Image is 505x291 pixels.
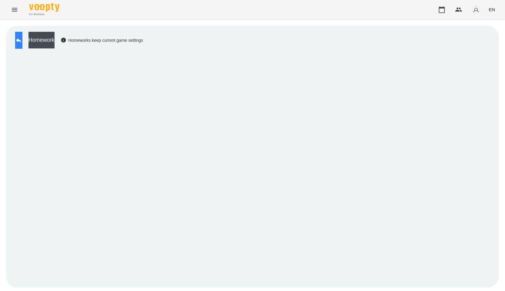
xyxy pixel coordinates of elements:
[7,2,22,17] button: Menu
[29,3,59,12] img: Voopty Logo
[28,32,55,48] button: Homework
[489,6,495,13] span: EN
[487,4,498,15] button: EN
[472,5,480,14] img: avatar_s.png
[61,37,143,43] div: Homeworks keep current game settings
[29,12,59,16] span: For Business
